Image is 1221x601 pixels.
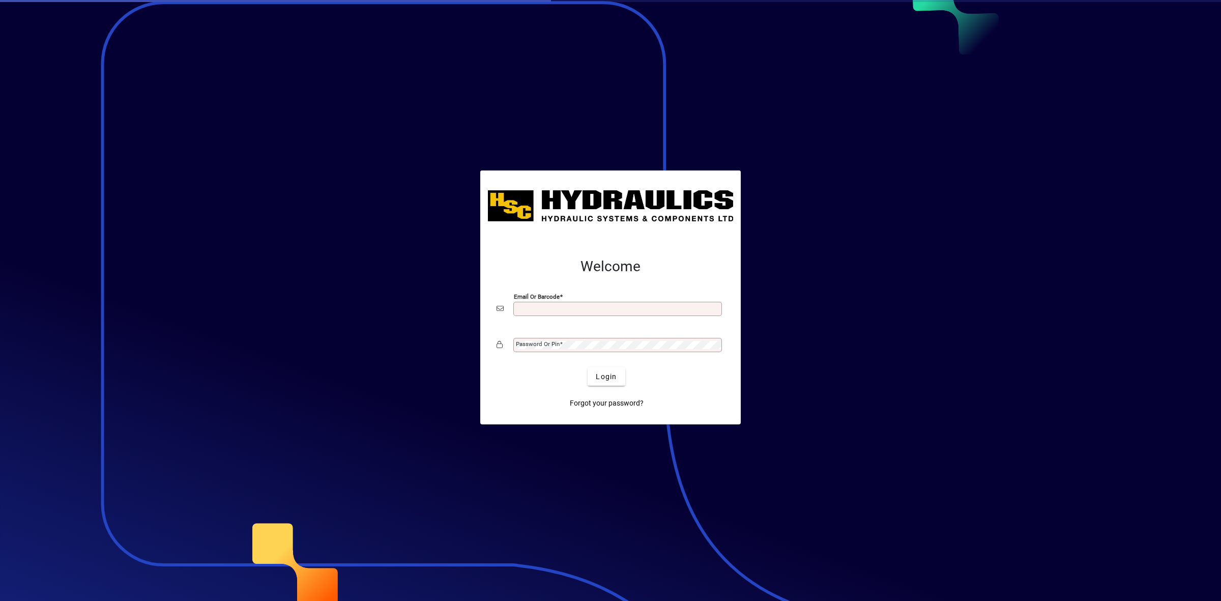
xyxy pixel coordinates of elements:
span: Login [596,371,617,382]
button: Login [588,367,625,386]
h2: Welcome [497,258,724,275]
a: Forgot your password? [566,394,648,412]
span: Forgot your password? [570,398,644,409]
mat-label: Email or Barcode [514,293,560,300]
mat-label: Password or Pin [516,340,560,348]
